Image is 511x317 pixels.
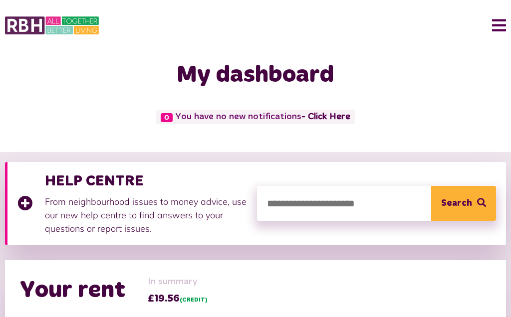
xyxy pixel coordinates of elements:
h1: My dashboard [47,61,463,90]
span: In summary [148,275,208,289]
h3: HELP CENTRE [45,172,247,190]
span: (CREDIT) [180,297,208,303]
span: £19.56 [148,291,208,306]
span: Search [441,186,472,221]
span: 0 [161,113,173,122]
button: Search [431,186,496,221]
img: MyRBH [5,15,99,36]
span: You have no new notifications [156,110,354,124]
h2: Your rent [20,276,125,305]
p: From neighbourhood issues to money advice, use our new help centre to find answers to your questi... [45,195,247,235]
a: - Click Here [301,113,350,122]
